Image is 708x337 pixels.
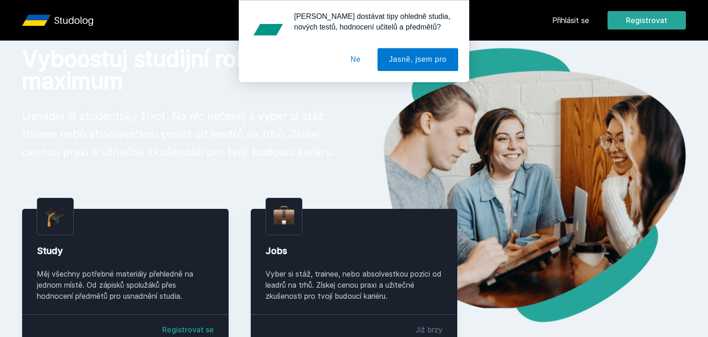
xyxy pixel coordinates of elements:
[22,48,339,92] h1: Vyboostuj studijní roky na maximum
[37,244,214,257] div: Study
[378,48,458,71] button: Jasně, jsem pro
[162,324,214,335] a: Registrovat se
[339,48,372,71] button: Ne
[45,206,66,227] img: graduation-cap.png
[273,204,295,227] img: briefcase.png
[354,48,686,322] img: hero.png
[250,11,287,48] img: notification icon
[37,268,214,302] div: Měj všechny potřebné materiály přehledně na jednom místě. Od zápisků spolužáků přes hodnocení pře...
[287,11,458,32] div: [PERSON_NAME] dostávat tipy ohledně studia, nových testů, hodnocení učitelů a předmětů?
[265,268,442,302] div: Vyber si stáž, trainee, nebo absolvestkou pozici od leadrů na trhů. Získej cenou praxi a užitečné...
[415,324,442,335] div: Již brzy
[22,107,339,161] p: Usnadni si studentský život. Na nic nečekej a vyber si stáž, trainee nebo absolvestkou pozici od ...
[265,244,442,257] div: Jobs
